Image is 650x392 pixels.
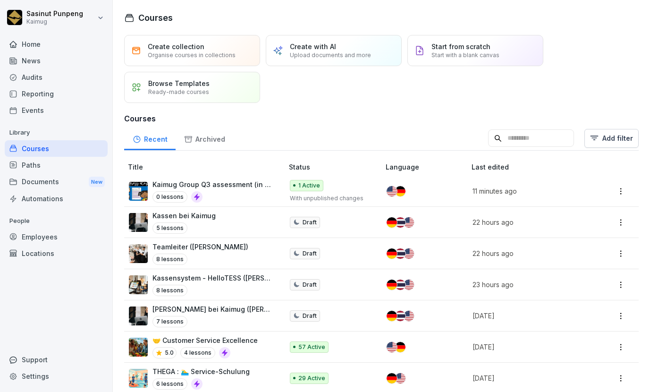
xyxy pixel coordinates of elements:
[298,181,320,190] p: 1 Active
[129,244,148,263] img: pytyph5pk76tu4q1kwztnixg.png
[298,343,325,351] p: 57 Active
[128,162,285,172] p: Title
[148,88,209,95] p: Ready-made courses
[5,173,108,191] div: Documents
[473,311,584,321] p: [DATE]
[395,280,405,290] img: th.svg
[473,186,584,196] p: 11 minutes ago
[152,316,187,327] p: 7 lessons
[152,179,274,189] p: Kaimug Group Q3 assessment (in draft)
[148,43,204,51] p: Create collection
[387,248,397,259] img: de.svg
[26,10,83,18] p: Sasinut Punpeng
[152,304,274,314] p: [PERSON_NAME] bei Kaimug ([PERSON_NAME])
[303,312,317,320] p: Draft
[404,217,414,228] img: us.svg
[5,52,108,69] a: News
[5,36,108,52] a: Home
[5,85,108,102] a: Reporting
[395,311,405,321] img: th.svg
[5,213,108,229] p: People
[152,254,187,265] p: 8 lessons
[152,211,216,221] p: Kassen bei Kaimug
[5,190,108,207] a: Automations
[395,248,405,259] img: th.svg
[89,177,105,187] div: New
[290,43,336,51] p: Create with AI
[5,157,108,173] a: Paths
[303,249,317,258] p: Draft
[129,182,148,201] img: e5wlzal6fzyyu8pkl39fd17k.png
[180,347,215,358] p: 4 lessons
[5,173,108,191] a: DocumentsNew
[473,342,584,352] p: [DATE]
[472,162,596,172] p: Last edited
[26,18,83,25] p: Kaimug
[152,335,258,345] p: 🤝 Customer Service Excellence
[387,311,397,321] img: de.svg
[290,51,371,59] p: Upload documents and more
[5,69,108,85] a: Audits
[152,191,187,203] p: 0 lessons
[395,217,405,228] img: th.svg
[152,222,187,234] p: 5 lessons
[387,217,397,228] img: de.svg
[303,281,317,289] p: Draft
[129,213,148,232] img: dl77onhohrz39aq74lwupjv4.png
[138,11,173,24] h1: Courses
[404,311,414,321] img: us.svg
[395,186,405,196] img: de.svg
[473,248,584,258] p: 22 hours ago
[5,140,108,157] a: Courses
[404,248,414,259] img: us.svg
[431,51,499,59] p: Start with a blank canvas
[129,307,148,325] img: dl77onhohrz39aq74lwupjv4.png
[386,162,468,172] p: Language
[152,378,187,390] p: 6 lessons
[290,194,371,203] p: With unpublished changes
[584,129,639,148] button: Add filter
[289,162,382,172] p: Status
[431,43,490,51] p: Start from scratch
[5,368,108,384] a: Settings
[5,125,108,140] p: Library
[165,349,174,357] p: 5.0
[5,245,108,262] a: Locations
[124,126,176,150] a: Recent
[473,217,584,227] p: 22 hours ago
[129,275,148,294] img: k4tsflh0pn5eas51klv85bn1.png
[387,186,397,196] img: us.svg
[473,280,584,290] p: 23 hours ago
[404,280,414,290] img: us.svg
[148,51,236,59] p: Organise courses in collections
[387,280,397,290] img: de.svg
[387,373,397,383] img: de.svg
[5,229,108,245] a: Employees
[298,374,325,383] p: 29 Active
[152,285,187,296] p: 8 lessons
[5,351,108,368] div: Support
[395,373,405,383] img: us.svg
[129,338,148,357] img: t4pbym28f6l0mdwi5yze01sv.png
[387,342,397,352] img: us.svg
[5,102,108,119] a: Events
[473,373,584,383] p: [DATE]
[303,218,317,227] p: Draft
[152,366,250,376] p: THEGA : 🏊‍♂️ Service-Schulung
[124,113,639,124] h3: Courses
[176,126,233,150] a: Archived
[148,79,210,87] p: Browse Templates
[129,369,148,388] img: wcu8mcyxm0k4gzhvf0psz47j.png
